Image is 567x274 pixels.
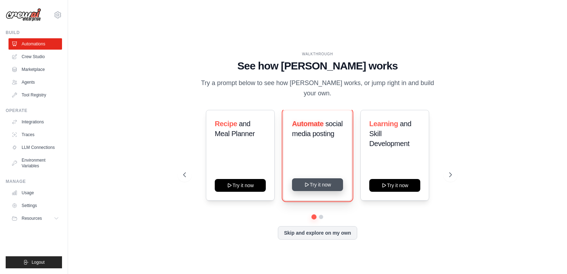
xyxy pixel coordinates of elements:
a: Marketplace [9,64,62,75]
span: social media posting [292,120,343,138]
span: Logout [32,259,45,265]
a: LLM Connections [9,142,62,153]
a: Tool Registry [9,89,62,101]
a: Integrations [9,116,62,128]
a: Usage [9,187,62,198]
div: WALKTHROUGH [183,51,452,57]
div: Build [6,30,62,35]
div: Manage [6,179,62,184]
button: Try it now [292,178,343,191]
p: Try a prompt below to see how [PERSON_NAME] works, or jump right in and build your own. [198,78,437,99]
a: Environment Variables [9,155,62,172]
button: Resources [9,213,62,224]
span: Resources [22,216,42,221]
span: and Skill Development [369,120,411,147]
iframe: Chat Widget [532,240,567,274]
button: Skip and explore on my own [278,226,357,240]
img: Logo [6,8,41,22]
a: Crew Studio [9,51,62,62]
a: Settings [9,200,62,211]
span: Automate [292,120,324,128]
h1: See how [PERSON_NAME] works [183,60,452,72]
span: Recipe [215,120,237,128]
div: Operate [6,108,62,113]
button: Try it now [215,179,266,192]
a: Agents [9,77,62,88]
span: Learning [369,120,398,128]
a: Traces [9,129,62,140]
button: Try it now [369,179,420,192]
a: Automations [9,38,62,50]
button: Logout [6,256,62,268]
